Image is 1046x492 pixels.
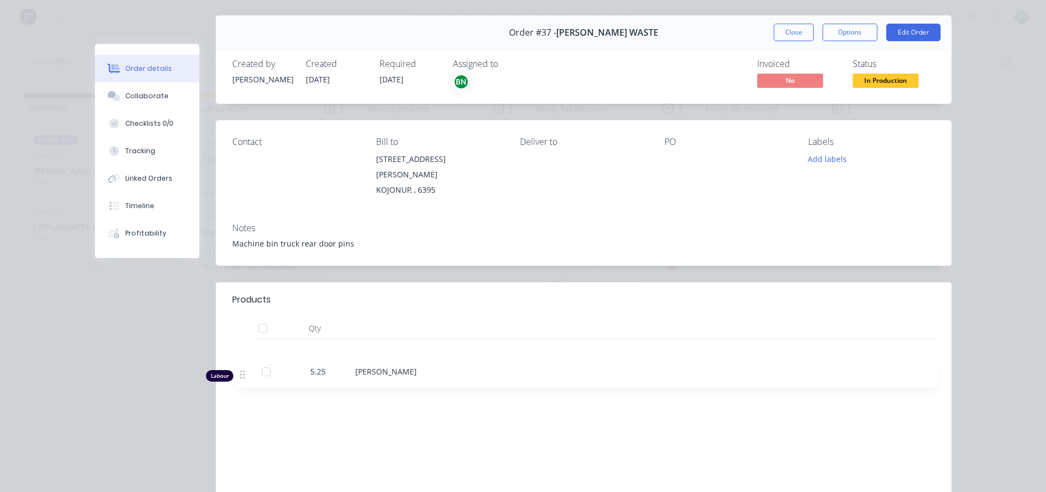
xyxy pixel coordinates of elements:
div: [STREET_ADDRESS][PERSON_NAME] [376,152,502,182]
div: Assigned to [453,59,563,69]
span: [DATE] [306,74,330,85]
button: Close [774,24,814,41]
div: Created by [232,59,293,69]
div: Profitability [125,228,166,238]
div: Labels [808,137,935,147]
div: Invoiced [757,59,840,69]
div: Bill to [376,137,502,147]
div: Tracking [125,146,155,156]
span: Order #37 - [509,27,556,38]
button: Edit Order [886,24,941,41]
span: In Production [853,74,919,87]
span: [DATE] [379,74,404,85]
div: Created [306,59,366,69]
span: [PERSON_NAME] WASTE [556,27,658,38]
button: BN [453,74,469,90]
div: Checklists 0/0 [125,119,174,128]
button: Order details [95,55,199,82]
div: Order details [125,64,172,74]
div: Products [232,293,271,306]
button: Collaborate [95,82,199,110]
button: Linked Orders [95,165,199,192]
button: Tracking [95,137,199,165]
div: Linked Orders [125,174,172,183]
div: [PERSON_NAME] [232,74,293,85]
button: In Production [853,74,919,90]
span: No [757,74,823,87]
div: KOJONUP, , 6395 [376,182,502,198]
button: Checklists 0/0 [95,110,199,137]
div: Timeline [125,201,154,211]
button: Add labels [802,152,853,166]
div: Required [379,59,440,69]
div: PO [664,137,791,147]
button: Timeline [95,192,199,220]
button: Profitability [95,220,199,247]
div: Deliver to [520,137,646,147]
div: Contact [232,137,359,147]
div: [STREET_ADDRESS][PERSON_NAME]KOJONUP, , 6395 [376,152,502,198]
div: Status [853,59,935,69]
div: Machine bin truck rear door pins [232,238,935,249]
div: Notes [232,223,935,233]
div: Qty [282,317,348,339]
button: Options [823,24,877,41]
div: Collaborate [125,91,169,101]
